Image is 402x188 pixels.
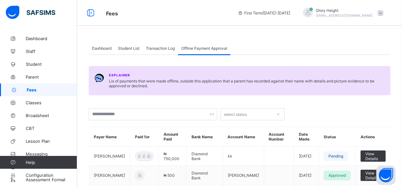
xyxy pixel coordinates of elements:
span: ₦ 500 [164,173,175,178]
span: [EMAIL_ADDRESS][DOMAIN_NAME] [316,13,373,17]
button: Open asap [376,166,396,185]
span: Dashboard [26,36,77,41]
th: Amount Paid [159,127,187,147]
th: Status [319,127,356,147]
th: Payer Name [89,127,130,147]
th: Account Name [223,127,264,147]
span: Fees [106,10,118,17]
span: session/term information [238,11,290,15]
span: Offline Payment Approval [181,46,227,51]
img: safsims [6,6,55,19]
th: Actions [356,127,391,147]
span: Configuration [26,173,77,178]
img: Chat.054c5d80b312491b9f15f6fadeacdca6.svg [94,73,104,83]
td: kk [223,147,264,166]
span: Explainer [109,73,130,77]
span: Parent [26,74,77,80]
span: [PERSON_NAME] [94,173,125,178]
th: Date Made [294,127,319,147]
span: Lis of payments that were made offline, outside this application that a parent has recorded again... [109,79,385,88]
span: Transaction Log [146,46,175,51]
span: Staff [26,49,77,54]
span: Dashboard [92,46,112,51]
th: Bank Name [187,127,223,147]
span: Glory Height [316,8,373,13]
span: [PERSON_NAME] [94,154,125,158]
span: Lesson Plan [26,139,77,144]
span: View Details [365,171,381,180]
span: Student [26,62,77,67]
span: Messaging [26,151,77,157]
div: GloryHeight [297,8,387,18]
span: Broadsheet [26,113,77,118]
span: Student List [118,46,139,51]
td: Diamond Bank [187,166,223,185]
span: Classes [26,100,77,105]
td: [DATE] [294,166,319,185]
div: select status [224,108,247,120]
span: Pending [328,154,343,158]
th: Account Number [264,127,294,147]
th: Paid for [130,127,159,147]
span: CBT [26,126,77,131]
td: [DATE] [294,147,319,166]
span: Help [26,160,77,165]
span: Approved [328,173,346,178]
td: [PERSON_NAME] [223,166,264,185]
span: Fees [27,87,77,92]
span: ₦ 750,000 [164,151,179,161]
td: Diamond Bank [187,147,223,166]
span: View Details [365,151,381,161]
